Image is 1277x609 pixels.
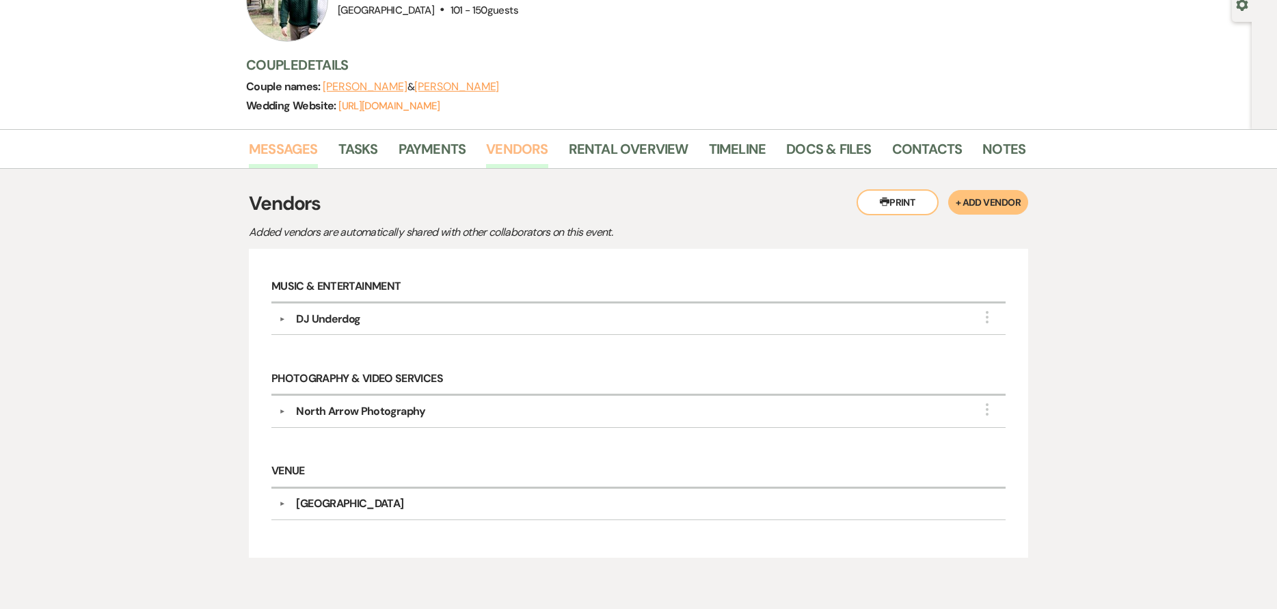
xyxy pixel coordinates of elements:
[569,138,688,168] a: Rental Overview
[246,55,1012,75] h3: Couple Details
[338,138,378,168] a: Tasks
[982,138,1025,168] a: Notes
[249,189,1028,218] h3: Vendors
[857,189,939,215] button: Print
[892,138,963,168] a: Contacts
[249,138,318,168] a: Messages
[273,500,290,507] button: ▼
[451,3,518,17] span: 101 - 150 guests
[271,364,1006,396] h6: Photography & Video Services
[296,496,403,512] div: [GEOGRAPHIC_DATA]
[271,457,1006,489] h6: Venue
[296,311,360,327] div: DJ Underdog
[296,403,425,420] div: North Arrow Photography
[338,99,440,113] a: [URL][DOMAIN_NAME]
[486,138,548,168] a: Vendors
[709,138,766,168] a: Timeline
[249,224,727,241] p: Added vendors are automatically shared with other collaborators on this event.
[323,80,499,94] span: &
[414,81,499,92] button: [PERSON_NAME]
[273,408,290,415] button: ▼
[246,98,338,113] span: Wedding Website:
[399,138,466,168] a: Payments
[271,271,1006,303] h6: Music & Entertainment
[246,79,323,94] span: Couple names:
[786,138,871,168] a: Docs & Files
[273,316,290,323] button: ▼
[338,3,434,17] span: [GEOGRAPHIC_DATA]
[323,81,407,92] button: [PERSON_NAME]
[948,190,1028,215] button: + Add Vendor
